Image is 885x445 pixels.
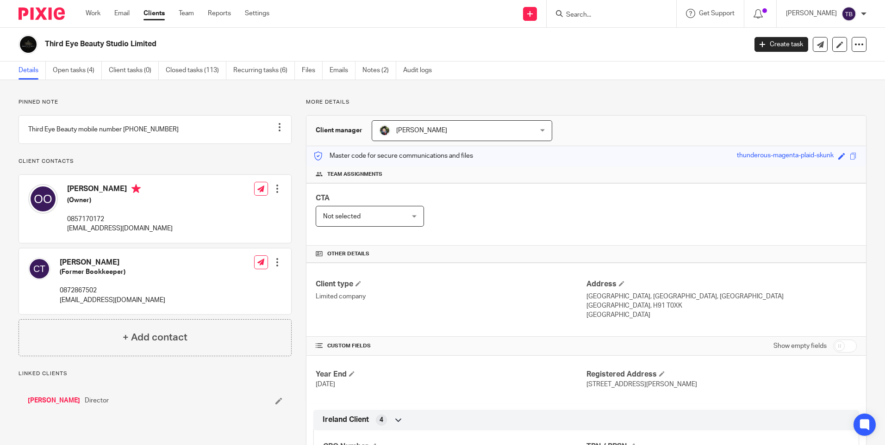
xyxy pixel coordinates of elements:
img: svg%3E [841,6,856,21]
div: thunderous-magenta-plaid-skunk [737,151,834,161]
a: Recurring tasks (6) [233,62,295,80]
span: Not selected [323,213,361,220]
p: [GEOGRAPHIC_DATA], H91 T0XK [586,301,857,310]
a: Files [302,62,323,80]
p: 0872867502 [60,286,165,295]
span: Ireland Client [323,415,369,425]
img: Third%20Eye.jpg [19,35,38,54]
a: [PERSON_NAME] [28,396,80,405]
i: Primary [131,184,141,193]
a: Reports [208,9,231,18]
img: Jade.jpeg [379,125,390,136]
h4: Registered Address [586,370,857,379]
h4: Address [586,279,857,289]
p: [GEOGRAPHIC_DATA], [GEOGRAPHIC_DATA], [GEOGRAPHIC_DATA] [586,292,857,301]
h4: [PERSON_NAME] [60,258,165,267]
h4: [PERSON_NAME] [67,184,173,196]
span: [STREET_ADDRESS][PERSON_NAME] [586,381,697,388]
p: Linked clients [19,370,292,377]
p: Client contacts [19,158,292,165]
label: Show empty fields [773,341,827,351]
p: [EMAIL_ADDRESS][DOMAIN_NAME] [60,296,165,305]
h4: CUSTOM FIELDS [316,342,586,350]
a: Audit logs [403,62,439,80]
p: More details [306,99,866,106]
h2: Third Eye Beauty Studio Limited [45,39,601,49]
img: Pixie [19,7,65,20]
a: Work [86,9,100,18]
input: Search [565,11,648,19]
p: 0857170172 [67,215,173,224]
h4: Year End [316,370,586,379]
span: CTA [316,194,330,202]
img: svg%3E [28,258,50,280]
a: Team [179,9,194,18]
a: Closed tasks (113) [166,62,226,80]
p: Limited company [316,292,586,301]
span: Director [85,396,109,405]
h5: (Former Bookkeeper) [60,267,165,277]
p: Pinned note [19,99,292,106]
p: Master code for secure communications and files [313,151,473,161]
h4: + Add contact [123,330,187,345]
a: Open tasks (4) [53,62,102,80]
span: [DATE] [316,381,335,388]
span: Team assignments [327,171,382,178]
p: [PERSON_NAME] [786,9,837,18]
h3: Client manager [316,126,362,135]
a: Client tasks (0) [109,62,159,80]
a: Emails [330,62,355,80]
p: [GEOGRAPHIC_DATA] [586,310,857,320]
span: [PERSON_NAME] [396,127,447,134]
span: 4 [380,415,383,425]
a: Clients [143,9,165,18]
h5: (Owner) [67,196,173,205]
p: [EMAIL_ADDRESS][DOMAIN_NAME] [67,224,173,233]
span: Other details [327,250,369,258]
a: Notes (2) [362,62,396,80]
a: Settings [245,9,269,18]
img: svg%3E [28,184,58,214]
span: Get Support [699,10,735,17]
a: Details [19,62,46,80]
a: Create task [754,37,808,52]
h4: Client type [316,279,586,289]
a: Email [114,9,130,18]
